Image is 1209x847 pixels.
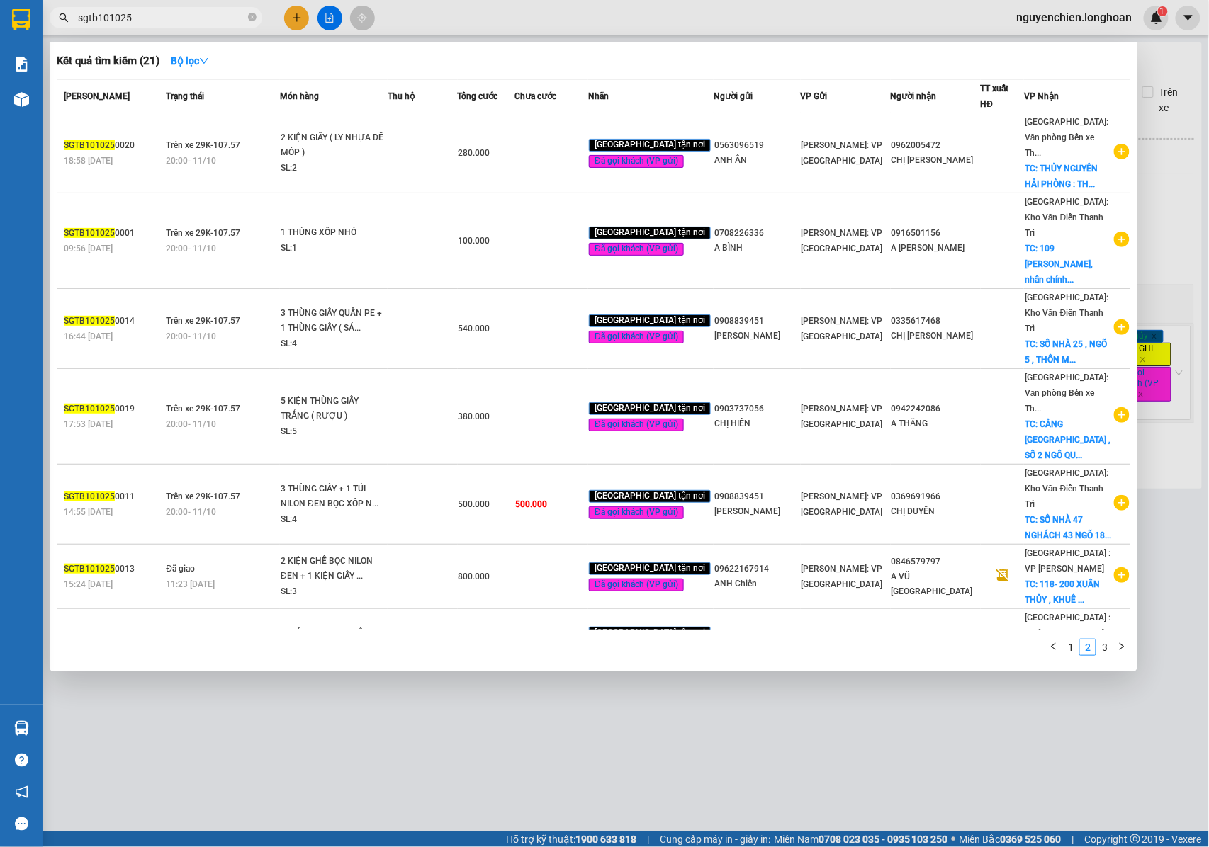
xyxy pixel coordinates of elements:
span: [DATE] [205,28,247,43]
span: [GEOGRAPHIC_DATA] tận nơi [589,627,711,639]
div: 0369691966 [892,489,980,504]
span: [GEOGRAPHIC_DATA]: Văn phòng Bến xe Th... [1025,117,1108,158]
span: Đã gọi khách (VP gửi) [589,331,684,343]
img: logo-vxr [12,9,30,30]
span: plus-circle [1114,232,1130,247]
span: Trên xe 29K-107.57 [166,140,240,150]
span: plus-circle [1114,319,1130,335]
span: 0109597835 [198,67,288,79]
span: TC: 118- 200 XUÂN THỦY , KHUÊ ... [1025,579,1100,605]
span: 20:00 - 11/10 [166,507,216,517]
a: 3 [1097,639,1113,655]
span: VP Nhận [1024,91,1059,101]
div: 0962005472 [892,138,980,153]
span: [GEOGRAPHIC_DATA] tận nơi [589,227,711,239]
span: Người nhận [891,91,937,101]
span: left [1050,642,1058,651]
span: message [15,817,28,831]
span: Ngày in phiếu: 10:13 ngày [50,28,247,43]
span: Đã giao [166,564,195,574]
li: 2 [1079,639,1096,656]
div: 0908839451 [714,314,799,329]
span: Đã gọi khách (VP gửi) [589,155,684,168]
div: A VŨ [GEOGRAPHIC_DATA] [892,569,980,599]
button: Bộ lọcdown [159,50,220,72]
div: 09622167914 [714,562,799,576]
span: TC: CẢNG [GEOGRAPHIC_DATA] , SỐ 2 NGÔ QU... [1025,419,1110,460]
li: 1 [1062,639,1079,656]
span: [GEOGRAPHIC_DATA] tận nơi [589,490,711,503]
span: SGTB101025 [64,564,115,574]
div: 0563096519 [714,138,799,153]
span: 280.000 [459,148,490,158]
span: [PERSON_NAME] [64,91,130,101]
div: 5 KIỆN THÙNG GIẤY TRẮNG ( RƯỢU ) [281,394,387,424]
li: 3 [1096,639,1113,656]
a: 1 [1063,639,1079,655]
span: [GEOGRAPHIC_DATA]: Kho Văn Điển Thanh Trì [1025,292,1108,334]
span: [GEOGRAPHIC_DATA]: Văn phòng Bến xe Th... [1025,373,1108,414]
span: Thu hộ [388,91,415,101]
img: warehouse-icon [14,721,29,736]
span: 14:55 [DATE] [64,507,113,517]
div: SL: 5 [281,424,387,440]
span: SGTB101025 [64,316,115,326]
span: Chưa cước [514,91,556,101]
span: question-circle [15,754,28,767]
span: SGTB101025 [64,228,115,238]
span: Trạng thái [166,91,204,101]
span: 500.000 [515,499,547,509]
span: plus-circle [1114,407,1130,423]
span: 11:23 [DATE] [166,579,215,589]
div: 0335617468 [892,314,980,329]
span: 500.000 [459,499,490,509]
span: [PERSON_NAME]: VP [GEOGRAPHIC_DATA] [802,404,883,429]
span: 20:00 - 11/10 [166,244,216,254]
span: [GEOGRAPHIC_DATA] tận nơi [589,314,711,327]
span: Đã gọi khách (VP gửi) [589,419,684,431]
span: 20:00 - 11/10 [166,331,216,341]
div: 0846579797 [892,555,980,569]
a: 2 [1080,639,1096,655]
span: Món hàng [280,91,319,101]
span: TC: 109 [PERSON_NAME], nhân chính... [1025,244,1093,285]
span: Người gửi [714,91,753,101]
span: 17:53 [DATE] [64,419,113,429]
span: [GEOGRAPHIC_DATA] tận nơi [589,402,711,415]
span: search [59,13,69,23]
button: left [1045,639,1062,656]
span: SGTB101025 [64,140,115,150]
span: [GEOGRAPHIC_DATA] tận nơi [589,139,711,152]
span: [GEOGRAPHIC_DATA] : VP [PERSON_NAME] [1025,548,1110,574]
span: Đã gọi khách (VP gửi) [589,506,684,519]
h3: Kết quả tìm kiếm ( 21 ) [57,54,159,69]
span: Trên xe 29K-107.57 [166,316,240,326]
span: Nhãn [588,91,609,101]
span: CÔNG TY TNHH CHUYỂN PHÁT NHANH BẢO AN [110,47,196,99]
span: [GEOGRAPHIC_DATA] tận nơi [589,562,711,575]
div: 1 MÁY BƠM BỌC GIẤY + 5 KIỆN CARTON MÀU C... [281,626,387,656]
strong: MST: [198,67,225,79]
div: 0013 [64,562,162,576]
strong: Bộ lọc [171,55,209,67]
div: [PERSON_NAME] [714,504,799,519]
span: SGTB101025 [64,491,115,501]
div: CHỊ [PERSON_NAME] [892,329,980,343]
span: plus-circle [1114,567,1130,583]
input: Tìm tên, số ĐT hoặc mã đơn [78,10,245,25]
span: [PERSON_NAME]: VP [GEOGRAPHIC_DATA] [802,140,883,166]
div: A [PERSON_NAME] [892,241,980,256]
span: Trên xe 29K-107.57 [166,491,240,501]
span: 18:58 [DATE] [64,156,113,166]
div: [PERSON_NAME] [714,329,799,343]
span: TC: THỦY NGUYÊN HẢI PHÒNG : TH... [1025,164,1098,189]
div: 0903737056 [714,402,799,416]
span: Mã đơn: SGTB1310250002 [6,105,147,144]
div: SL: 4 [281,512,387,528]
span: plus-circle [1114,495,1130,511]
div: SL: 4 [281,336,387,352]
div: 0019 [64,402,162,416]
div: 0011 [64,489,162,504]
div: 2 KIỆN GHẾ BỌC NILON ĐEN + 1 KIỆN GIẤY ... [281,554,387,584]
span: Trên xe 29K-107.57 [166,404,240,414]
